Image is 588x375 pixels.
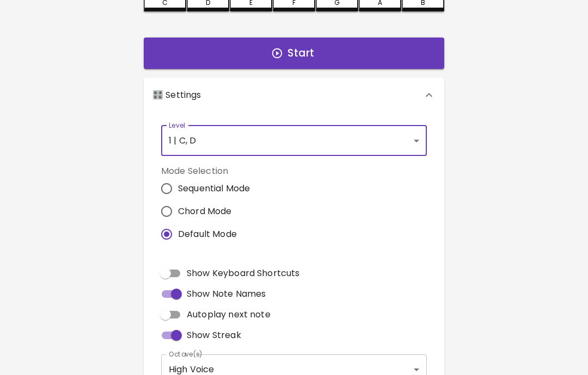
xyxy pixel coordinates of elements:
[161,165,259,178] label: Mode Selection
[187,267,299,280] span: Show Keyboard Shortcuts
[178,205,232,218] span: Chord Mode
[169,121,186,130] label: Level
[161,126,427,157] div: 1 | C, D
[187,329,241,342] span: Show Streak
[187,288,266,301] span: Show Note Names
[187,309,271,322] span: Autoplay next note
[178,228,237,241] span: Default Mode
[144,38,444,70] button: Start
[144,78,444,113] div: 🎛️ Settings
[169,350,203,359] label: Octave(s)
[178,183,250,196] span: Sequential Mode
[152,89,201,102] p: 🎛️ Settings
